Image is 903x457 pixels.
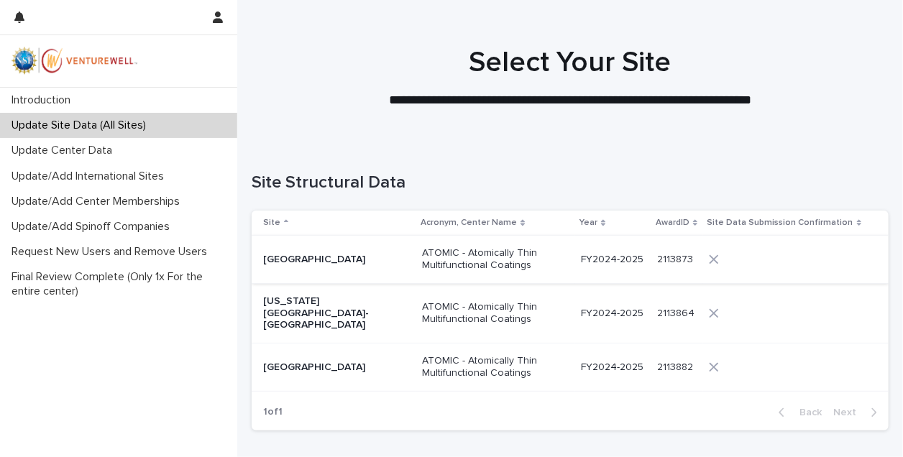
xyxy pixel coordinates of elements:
[6,270,237,297] p: Final Review Complete (Only 1x For the entire center)
[656,215,689,231] p: AwardID
[422,247,566,272] p: ATOMIC - Atomically Thin Multifunctional Coatings
[6,195,191,208] p: Update/Add Center Memberships
[6,119,157,132] p: Update Site Data (All Sites)
[791,407,822,417] span: Back
[263,254,407,266] p: [GEOGRAPHIC_DATA]
[579,215,597,231] p: Year
[263,295,407,331] p: [US_STATE][GEOGRAPHIC_DATA]-[GEOGRAPHIC_DATA]
[828,406,889,419] button: Next
[422,301,566,326] p: ATOMIC - Atomically Thin Multifunctional Coatings
[657,305,697,320] p: 2113864
[6,144,124,157] p: Update Center Data
[252,283,889,343] tr: [US_STATE][GEOGRAPHIC_DATA]-[GEOGRAPHIC_DATA]ATOMIC - Atomically Thin Multifunctional CoatingsFY2...
[581,308,645,320] p: FY2024-2025
[657,359,696,374] p: 2113882
[581,254,645,266] p: FY2024-2025
[6,170,175,183] p: Update/Add International Sites
[252,236,889,284] tr: [GEOGRAPHIC_DATA]ATOMIC - Atomically Thin Multifunctional CoatingsFY2024-202521138732113873
[6,220,181,234] p: Update/Add Spinoff Companies
[252,45,889,80] h1: Select Your Site
[252,394,294,430] p: 1 of 1
[581,361,645,374] p: FY2024-2025
[6,245,219,259] p: Request New Users and Remove Users
[422,355,566,379] p: ATOMIC - Atomically Thin Multifunctional Coatings
[252,172,889,193] h1: Site Structural Data
[252,343,889,392] tr: [GEOGRAPHIC_DATA]ATOMIC - Atomically Thin Multifunctional CoatingsFY2024-202521138822113882
[767,406,828,419] button: Back
[421,215,517,231] p: Acronym, Center Name
[6,93,82,107] p: Introduction
[12,47,138,75] img: mWhVGmOKROS2pZaMU8FQ
[833,407,865,417] span: Next
[263,361,407,374] p: [GEOGRAPHIC_DATA]
[263,215,280,231] p: Site
[707,215,853,231] p: Site Data Submission Confirmation
[657,251,696,266] p: 2113873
